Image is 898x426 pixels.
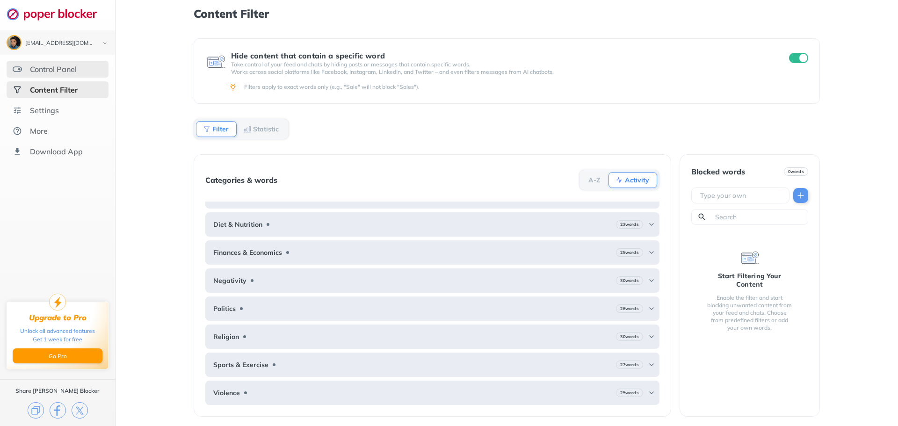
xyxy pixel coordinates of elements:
[253,126,279,132] b: Statistic
[213,221,262,228] b: Diet & Nutrition
[13,85,22,94] img: social-selected.svg
[30,65,77,74] div: Control Panel
[25,40,94,47] div: jakelks57@gmail.com
[194,7,819,20] h1: Content Filter
[244,83,806,91] div: Filters apply to exact words only (e.g., "Sale" will not block "Sales").
[691,167,745,176] div: Blocked words
[620,361,638,368] b: 27 words
[15,387,100,395] div: Share [PERSON_NAME] Blocker
[625,177,649,183] b: Activity
[33,335,82,344] div: Get 1 week for free
[213,249,282,256] b: Finances & Economics
[30,126,48,136] div: More
[244,125,251,133] img: Statistic
[706,294,793,332] div: Enable the filter and start blocking unwanted content from your feed and chats. Choose from prede...
[588,177,601,183] b: A-Z
[231,68,772,76] p: Works across social platforms like Facebook, Instagram, LinkedIn, and Twitter – and even filters ...
[699,191,785,200] input: Type your own
[99,38,110,48] img: chevron-bottom-black.svg
[620,221,638,228] b: 23 words
[620,277,638,284] b: 30 words
[7,36,21,49] img: ACg8ocLggEvYcjP67rSTE5J_nxpcGYiy_DaSLPUU1-XbsxMPR2lThv8BdQ=s96-c
[13,126,22,136] img: about.svg
[706,272,793,289] div: Start Filtering Your Content
[213,389,240,397] b: Violence
[213,333,239,340] b: Religion
[30,85,78,94] div: Content Filter
[72,402,88,419] img: x.svg
[616,176,623,184] img: Activity
[620,390,638,396] b: 25 words
[20,327,95,335] div: Unlock all advanced features
[30,147,83,156] div: Download App
[13,147,22,156] img: download-app.svg
[49,294,66,310] img: upgrade-to-pro.svg
[30,106,59,115] div: Settings
[13,106,22,115] img: settings.svg
[7,7,107,21] img: logo-webpage.svg
[620,333,638,340] b: 30 words
[50,402,66,419] img: facebook.svg
[203,125,210,133] img: Filter
[231,61,772,68] p: Take control of your feed and chats by hiding posts or messages that contain specific words.
[212,126,229,132] b: Filter
[788,168,804,175] b: 0 words
[213,305,236,312] b: Politics
[13,65,22,74] img: features.svg
[231,51,772,60] div: Hide content that contain a specific word
[714,212,804,222] input: Search
[29,313,87,322] div: Upgrade to Pro
[13,348,102,363] button: Go Pro
[213,277,246,284] b: Negativity
[28,402,44,419] img: copy.svg
[620,305,638,312] b: 26 words
[620,249,638,256] b: 25 words
[213,361,268,368] b: Sports & Exercise
[205,176,277,184] div: Categories & words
